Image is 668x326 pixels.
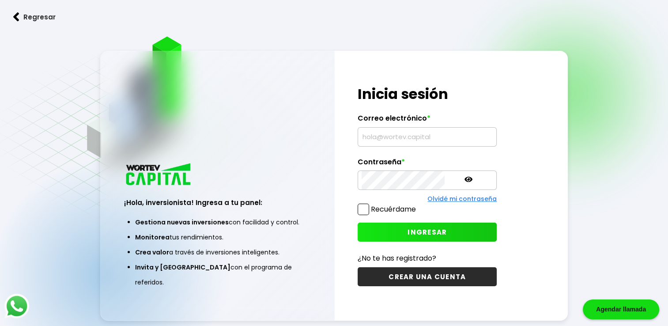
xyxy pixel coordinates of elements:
[358,114,497,127] label: Correo electrónico
[124,162,194,188] img: logo_wortev_capital
[358,158,497,171] label: Contraseña
[135,248,169,257] span: Crea valor
[427,194,497,203] a: Olvidé mi contraseña
[135,260,300,290] li: con el programa de referidos.
[371,204,416,214] label: Recuérdame
[135,215,300,230] li: con facilidad y control.
[358,83,497,105] h1: Inicia sesión
[358,253,497,264] p: ¿No te has registrado?
[362,128,493,146] input: hola@wortev.capital
[135,245,300,260] li: a través de inversiones inteligentes.
[4,294,29,318] img: logos_whatsapp-icon.242b2217.svg
[124,197,311,208] h3: ¡Hola, inversionista! Ingresa a tu panel:
[13,12,19,22] img: flecha izquierda
[135,233,170,242] span: Monitorea
[135,218,229,227] span: Gestiona nuevas inversiones
[135,263,230,272] span: Invita y [GEOGRAPHIC_DATA]
[358,223,497,242] button: INGRESAR
[408,227,447,237] span: INGRESAR
[135,230,300,245] li: tus rendimientos.
[358,267,497,286] button: CREAR UNA CUENTA
[583,299,659,319] div: Agendar llamada
[358,253,497,286] a: ¿No te has registrado?CREAR UNA CUENTA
